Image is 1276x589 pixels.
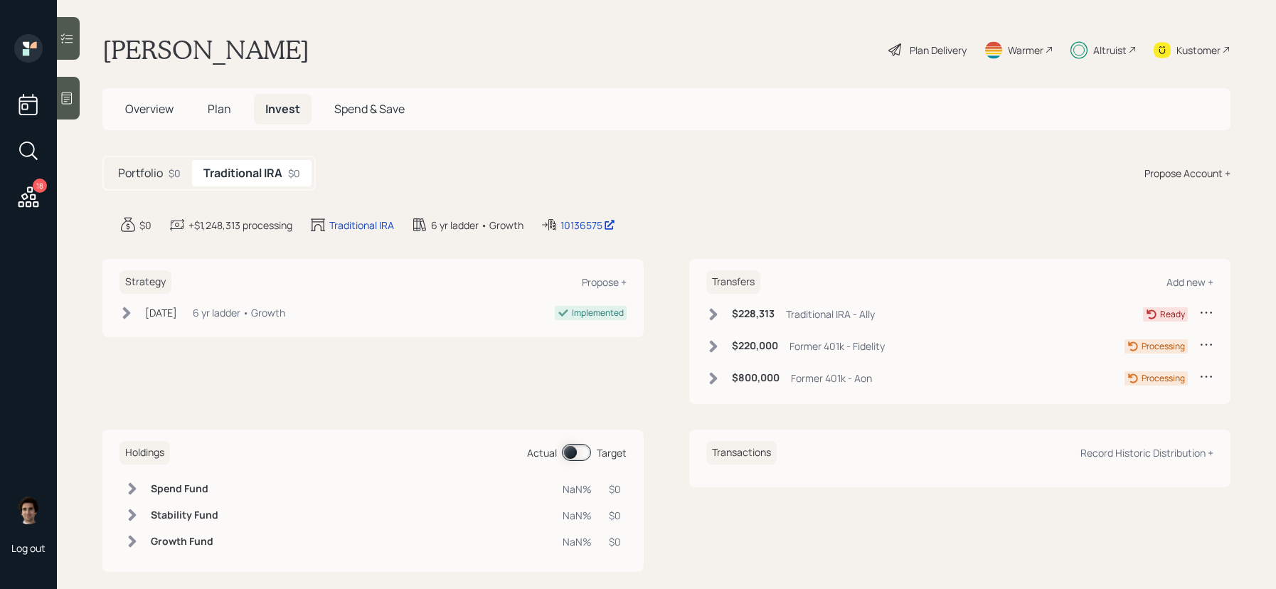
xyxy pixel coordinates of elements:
[597,445,627,460] div: Target
[119,441,170,465] h6: Holdings
[1160,308,1185,321] div: Ready
[329,218,394,233] div: Traditional IRA
[1142,340,1185,353] div: Processing
[151,509,218,521] h6: Stability Fund
[334,101,405,117] span: Spend & Save
[102,34,309,65] h1: [PERSON_NAME]
[527,445,557,460] div: Actual
[193,305,285,320] div: 6 yr ladder • Growth
[609,534,621,549] div: $0
[560,218,615,233] div: 10136575
[791,371,872,386] div: Former 401k - Aon
[563,508,592,523] div: NaN%
[609,482,621,497] div: $0
[33,179,47,193] div: 18
[1080,446,1213,460] div: Record Historic Distribution +
[706,441,777,465] h6: Transactions
[119,270,171,294] h6: Strategy
[11,541,46,555] div: Log out
[1144,166,1230,181] div: Propose Account +
[582,275,627,289] div: Propose +
[208,101,231,117] span: Plan
[125,101,174,117] span: Overview
[732,308,775,320] h6: $228,313
[910,43,967,58] div: Plan Delivery
[1008,43,1043,58] div: Warmer
[151,483,218,495] h6: Spend Fund
[786,307,875,322] div: Traditional IRA - Ally
[732,372,780,384] h6: $800,000
[732,340,778,352] h6: $220,000
[706,270,760,294] h6: Transfers
[563,534,592,549] div: NaN%
[609,508,621,523] div: $0
[789,339,885,354] div: Former 401k - Fidelity
[118,166,163,180] h5: Portfolio
[145,305,177,320] div: [DATE]
[169,166,181,181] div: $0
[188,218,292,233] div: +$1,248,313 processing
[1093,43,1127,58] div: Altruist
[1166,275,1213,289] div: Add new +
[151,536,218,548] h6: Growth Fund
[1142,372,1185,385] div: Processing
[203,166,282,180] h5: Traditional IRA
[1176,43,1221,58] div: Kustomer
[572,307,624,319] div: Implemented
[265,101,300,117] span: Invest
[288,166,300,181] div: $0
[563,482,592,497] div: NaN%
[431,218,523,233] div: 6 yr ladder • Growth
[14,496,43,524] img: harrison-schaefer-headshot-2.png
[139,218,151,233] div: $0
